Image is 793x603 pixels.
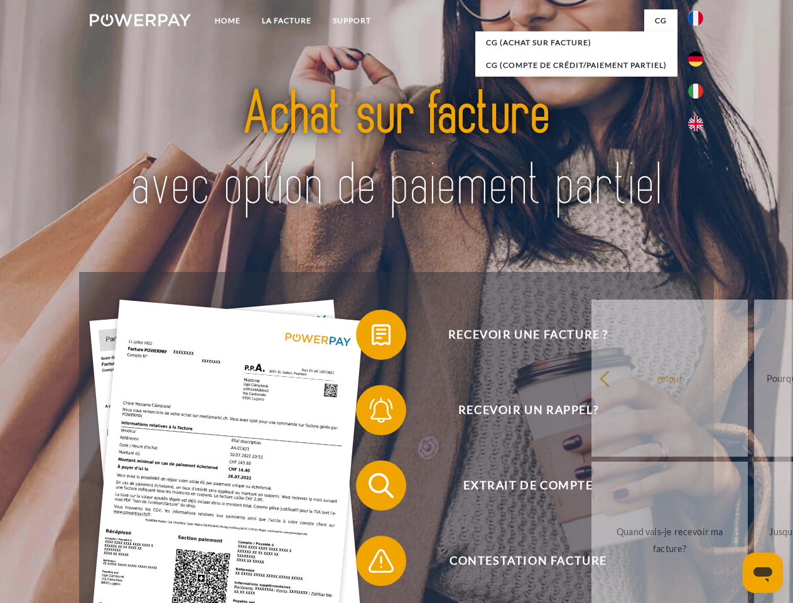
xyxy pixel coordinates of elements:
[688,11,703,26] img: fr
[356,460,682,511] button: Extrait de compte
[322,9,382,32] a: Support
[374,310,682,360] span: Recevoir une facture ?
[599,523,740,557] div: Quand vais-je recevoir ma facture?
[204,9,251,32] a: Home
[365,470,397,501] img: qb_search.svg
[374,460,682,511] span: Extrait de compte
[374,536,682,586] span: Contestation Facture
[688,52,703,67] img: de
[365,319,397,350] img: qb_bill.svg
[365,545,397,577] img: qb_warning.svg
[251,9,322,32] a: LA FACTURE
[365,394,397,426] img: qb_bell.svg
[120,60,673,241] img: title-powerpay_fr.svg
[743,553,783,593] iframe: Bouton de lancement de la fenêtre de messagerie
[599,369,740,386] div: retour
[356,310,682,360] button: Recevoir une facture ?
[688,116,703,131] img: en
[356,385,682,435] button: Recevoir un rappel?
[356,536,682,586] button: Contestation Facture
[475,31,677,54] a: CG (achat sur facture)
[374,385,682,435] span: Recevoir un rappel?
[90,14,191,26] img: logo-powerpay-white.svg
[644,9,677,32] a: CG
[475,54,677,77] a: CG (Compte de crédit/paiement partiel)
[688,84,703,99] img: it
